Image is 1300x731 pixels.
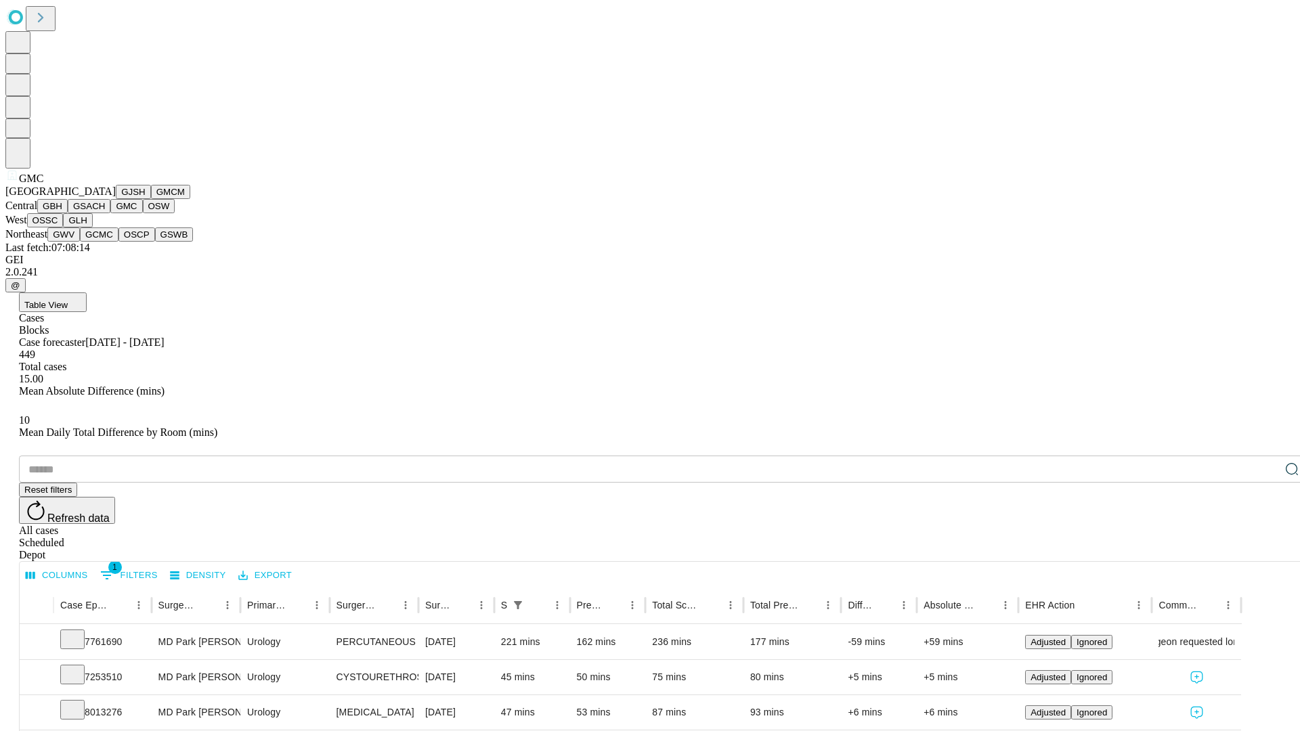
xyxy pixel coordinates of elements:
span: [GEOGRAPHIC_DATA] [5,185,116,197]
div: CYSTOURETHROSCOPY WITH INSERTION URETERAL [MEDICAL_DATA] [337,660,412,694]
button: GLH [63,213,92,227]
div: Surgeon requested longer [1158,625,1234,659]
div: Total Predicted Duration [750,600,799,611]
div: 45 mins [501,660,563,694]
button: Sort [702,596,721,615]
div: Urology [247,695,322,730]
button: Sort [1200,596,1219,615]
button: Sort [1076,596,1095,615]
button: Menu [623,596,642,615]
button: Sort [529,596,548,615]
button: Expand [26,631,47,655]
button: Export [235,565,295,586]
span: Adjusted [1031,672,1066,682]
button: Menu [548,596,567,615]
button: Menu [819,596,838,615]
button: Sort [800,596,819,615]
button: Expand [26,666,47,690]
button: GCMC [80,227,118,242]
span: Ignored [1077,707,1107,717]
div: 177 mins [750,625,835,659]
button: Density [167,565,230,586]
button: Reset filters [19,483,77,497]
button: Sort [604,596,623,615]
span: 10 [19,414,30,426]
span: Adjusted [1031,707,1066,717]
div: Urology [247,660,322,694]
span: Refresh data [47,512,110,524]
button: Menu [1129,596,1148,615]
span: GMC [19,173,43,184]
div: Absolute Difference [924,600,976,611]
div: GEI [5,254,1295,266]
span: 1 [108,560,122,574]
button: Sort [977,596,996,615]
div: +5 mins [848,660,910,694]
button: Show filters [508,596,527,615]
button: GSACH [68,199,110,213]
button: Menu [218,596,237,615]
span: Case forecaster [19,336,85,348]
button: Select columns [22,565,91,586]
div: 7761690 [60,625,145,659]
span: Mean Absolute Difference (mins) [19,385,165,397]
div: +59 mins [924,625,1012,659]
span: [DATE] - [DATE] [85,336,164,348]
span: Ignored [1077,672,1107,682]
span: Total cases [19,361,66,372]
button: Sort [110,596,129,615]
button: Menu [996,596,1015,615]
button: Menu [894,596,913,615]
button: Adjusted [1025,670,1071,684]
button: Sort [377,596,396,615]
div: Surgery Date [425,600,452,611]
div: +5 mins [924,660,1012,694]
div: 53 mins [577,695,639,730]
div: MD Park [PERSON_NAME] [158,695,234,730]
div: 50 mins [577,660,639,694]
span: Mean Daily Total Difference by Room (mins) [19,426,217,438]
button: Expand [26,701,47,725]
div: 221 mins [501,625,563,659]
div: 93 mins [750,695,835,730]
button: OSSC [27,213,64,227]
span: Adjusted [1031,637,1066,647]
div: Primary Service [247,600,286,611]
div: Urology [247,625,322,659]
button: Show filters [97,564,161,586]
span: 449 [19,349,35,360]
button: Sort [453,596,472,615]
div: 162 mins [577,625,639,659]
button: Menu [129,596,148,615]
button: GBH [37,199,68,213]
div: [MEDICAL_DATA] [337,695,412,730]
div: Comments [1158,600,1198,611]
div: 236 mins [652,625,737,659]
button: Sort [288,596,307,615]
div: -59 mins [848,625,910,659]
div: [DATE] [425,695,487,730]
div: Surgeon Name [158,600,198,611]
span: Ignored [1077,637,1107,647]
button: Menu [1219,596,1238,615]
span: Central [5,200,37,211]
button: Sort [875,596,894,615]
span: Surgeon requested longer [1140,625,1253,659]
button: Refresh data [19,497,115,524]
div: Surgery Name [337,600,376,611]
span: Table View [24,300,68,310]
div: Case Epic Id [60,600,109,611]
div: 47 mins [501,695,563,730]
span: Last fetch: 07:08:14 [5,242,90,253]
div: 1 active filter [508,596,527,615]
div: [DATE] [425,660,487,694]
span: Reset filters [24,485,72,495]
div: Scheduled In Room Duration [501,600,507,611]
button: GMC [110,199,142,213]
div: 2.0.241 [5,266,1295,278]
button: Ignored [1071,705,1112,719]
button: Ignored [1071,670,1112,684]
div: 7253510 [60,660,145,694]
button: Menu [721,596,740,615]
div: Total Scheduled Duration [652,600,701,611]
